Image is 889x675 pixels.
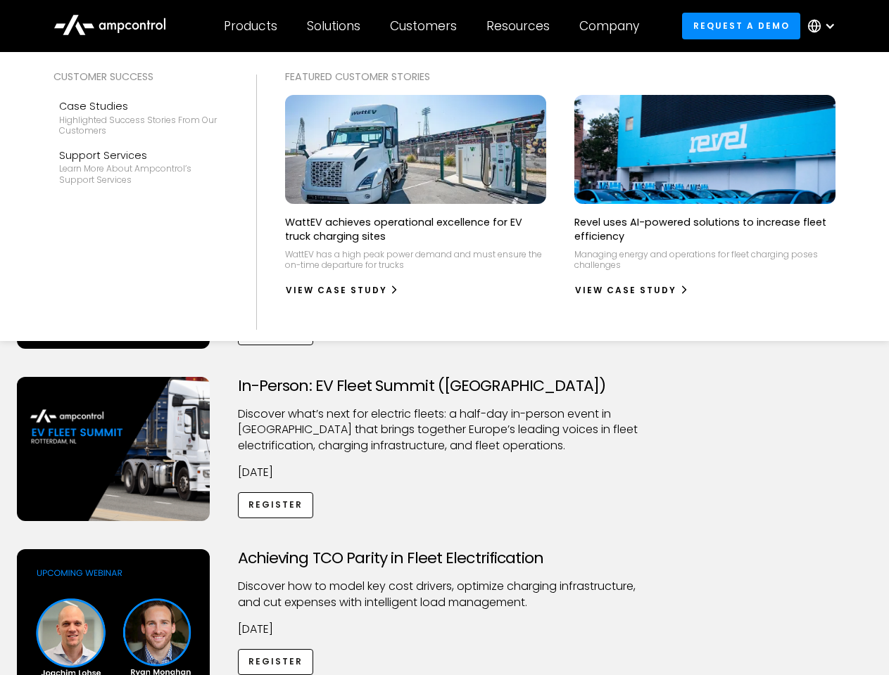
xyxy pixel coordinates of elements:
[307,18,360,34] div: Solutions
[286,284,387,297] div: View Case Study
[59,163,222,185] div: Learn more about Ampcontrol’s support services
[238,377,652,395] h3: In-Person: EV Fleet Summit ([GEOGRAPHIC_DATA])
[574,279,689,302] a: View Case Study
[238,649,314,675] a: Register
[224,18,277,34] div: Products
[486,18,550,34] div: Resources
[285,69,836,84] div: Featured Customer Stories
[390,18,457,34] div: Customers
[285,279,400,302] a: View Case Study
[285,215,546,243] p: WattEV achieves operational excellence for EV truck charging sites
[238,492,314,518] a: Register
[238,622,652,637] p: [DATE]
[59,148,222,163] div: Support Services
[285,249,546,271] p: WattEV has a high peak power demand and must ensure the on-time departure for trucks
[238,465,652,480] p: [DATE]
[53,69,228,84] div: Customer success
[238,579,652,610] p: Discover how to model key cost drivers, optimize charging infrastructure, and cut expenses with i...
[238,549,652,567] h3: Achieving TCO Parity in Fleet Electrification
[579,18,639,34] div: Company
[59,98,222,114] div: Case Studies
[575,284,676,297] div: View Case Study
[53,93,228,142] a: Case StudiesHighlighted success stories From Our Customers
[59,115,222,136] div: Highlighted success stories From Our Customers
[682,13,800,39] a: Request a demo
[238,406,652,454] p: ​Discover what’s next for electric fleets: a half-day in-person event in [GEOGRAPHIC_DATA] that b...
[53,142,228,191] a: Support ServicesLearn more about Ampcontrol’s support services
[574,249,836,271] p: Managing energy and operations for fleet charging poses challenges
[574,215,836,243] p: Revel uses AI-powered solutions to increase fleet efficiency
